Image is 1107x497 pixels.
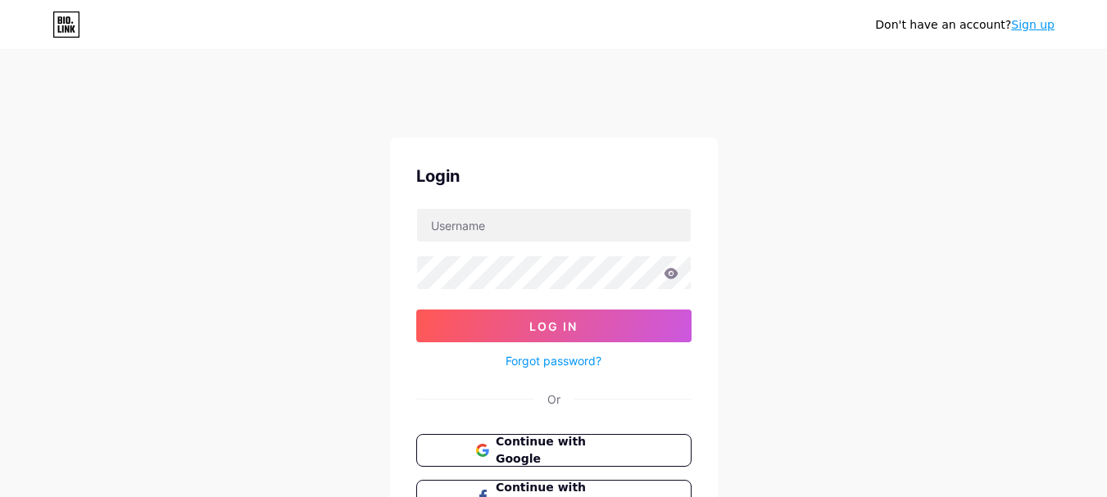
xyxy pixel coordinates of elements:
[496,433,631,468] span: Continue with Google
[416,164,692,188] div: Login
[506,352,601,369] a: Forgot password?
[416,309,692,342] button: Log In
[417,209,691,242] input: Username
[875,16,1055,34] div: Don't have an account?
[416,434,692,467] button: Continue with Google
[529,319,578,333] span: Log In
[547,391,560,408] div: Or
[1011,18,1055,31] a: Sign up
